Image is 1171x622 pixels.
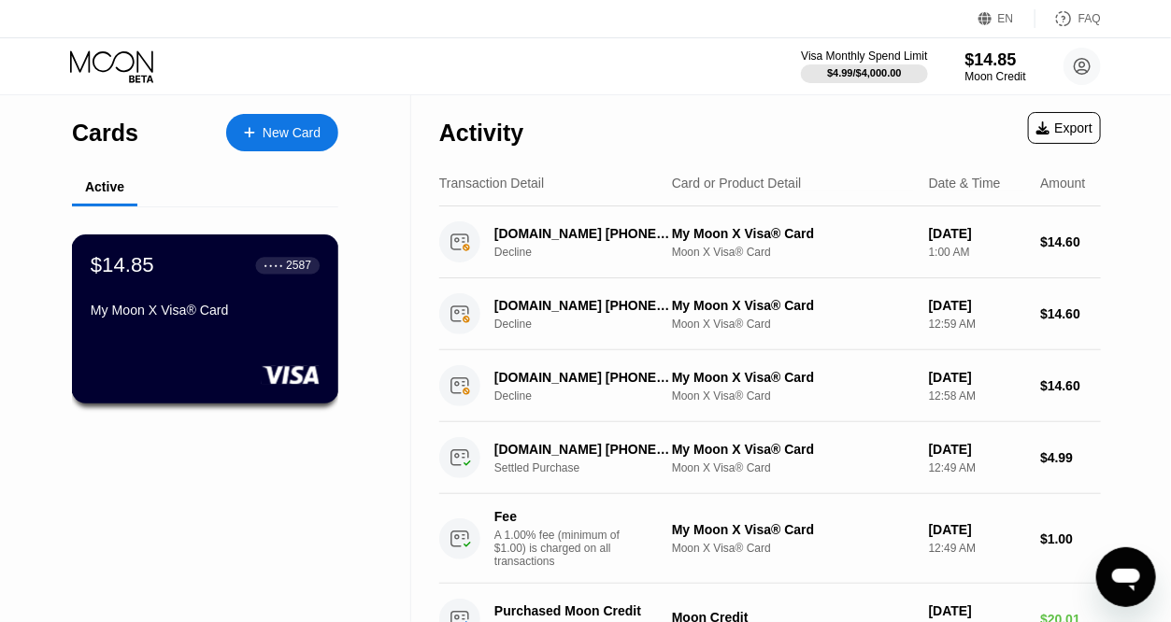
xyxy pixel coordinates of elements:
div: 2587 [286,259,311,272]
div: Decline [494,389,691,403]
div: Moon X Visa® Card [672,389,914,403]
div: Activity [439,120,523,147]
div: Moon X Visa® Card [672,318,914,331]
div: [DOMAIN_NAME] [PHONE_NUMBER] US [494,226,677,241]
div: My Moon X Visa® Card [672,370,914,385]
div: Amount [1040,176,1085,191]
div: Moon Credit [965,70,1026,83]
div: 1:00 AM [929,246,1026,259]
div: FAQ [1078,12,1101,25]
div: [DATE] [929,226,1026,241]
div: Card or Product Detail [672,176,802,191]
div: EN [998,12,1014,25]
div: [DOMAIN_NAME] [PHONE_NUMBER] USDeclineMy Moon X Visa® CardMoon X Visa® Card[DATE]1:00 AM$14.60 [439,206,1101,278]
div: $14.85 [965,50,1026,70]
div: EN [978,9,1035,28]
div: My Moon X Visa® Card [91,303,320,318]
div: FeeA 1.00% fee (minimum of $1.00) is charged on all transactionsMy Moon X Visa® CardMoon X Visa® ... [439,494,1101,584]
div: Active [85,179,124,194]
div: My Moon X Visa® Card [672,298,914,313]
div: ● ● ● ● [264,262,283,268]
div: Purchased Moon Credit [494,603,677,618]
div: Fee [494,509,625,524]
div: [DOMAIN_NAME] [PHONE_NUMBER] US [494,442,677,457]
div: 12:49 AM [929,542,1026,555]
div: $14.85 [91,253,154,277]
div: Export [1036,120,1092,135]
div: Moon X Visa® Card [672,461,914,474]
div: Moon X Visa® Card [672,542,914,555]
div: $14.60 [1040,378,1101,393]
div: FAQ [1035,9,1101,28]
div: $14.85Moon Credit [965,50,1026,83]
div: Visa Monthly Spend Limit$4.99/$4,000.00 [801,49,927,83]
div: [DOMAIN_NAME] [PHONE_NUMBER] USDeclineMy Moon X Visa® CardMoon X Visa® Card[DATE]12:58 AM$14.60 [439,350,1101,422]
div: [DOMAIN_NAME] [PHONE_NUMBER] USDeclineMy Moon X Visa® CardMoon X Visa® Card[DATE]12:59 AM$14.60 [439,278,1101,350]
div: 12:58 AM [929,389,1026,403]
div: Decline [494,246,691,259]
div: $1.00 [1040,531,1101,546]
div: [DATE] [929,603,1026,618]
div: $14.85● ● ● ●2587My Moon X Visa® Card [73,235,337,403]
div: New Card [263,125,321,141]
div: Decline [494,318,691,331]
div: [DATE] [929,442,1026,457]
div: [DOMAIN_NAME] [PHONE_NUMBER] US [494,298,677,313]
div: [DOMAIN_NAME] [PHONE_NUMBER] USSettled PurchaseMy Moon X Visa® CardMoon X Visa® Card[DATE]12:49 A... [439,422,1101,494]
div: Settled Purchase [494,461,691,474]
div: $14.60 [1040,306,1101,321]
div: $4.99 / $4,000.00 [827,67,902,78]
div: [DATE] [929,370,1026,385]
iframe: Button to launch messaging window [1096,547,1156,607]
div: [DATE] [929,298,1026,313]
div: [DATE] [929,522,1026,537]
div: Moon X Visa® Card [672,246,914,259]
div: Export [1028,112,1101,144]
div: Transaction Detail [439,176,544,191]
div: Cards [72,120,138,147]
div: $4.99 [1040,450,1101,465]
div: My Moon X Visa® Card [672,226,914,241]
div: My Moon X Visa® Card [672,442,914,457]
div: $14.60 [1040,234,1101,249]
div: My Moon X Visa® Card [672,522,914,537]
div: Visa Monthly Spend Limit [801,49,927,63]
div: 12:49 AM [929,461,1026,474]
div: [DOMAIN_NAME] [PHONE_NUMBER] US [494,370,677,385]
div: New Card [226,114,338,151]
div: A 1.00% fee (minimum of $1.00) is charged on all transactions [494,529,635,568]
div: 12:59 AM [929,318,1026,331]
div: Date & Time [929,176,1001,191]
